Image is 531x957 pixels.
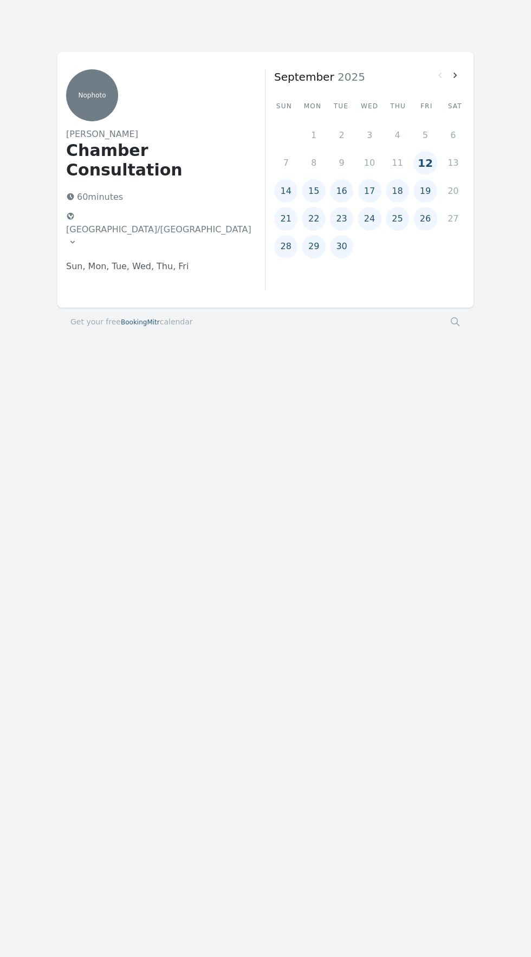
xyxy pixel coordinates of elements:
[442,207,465,230] button: 27
[386,123,409,147] button: 4
[330,207,353,230] button: 23
[274,151,297,174] button: 7
[331,102,351,110] div: Tue
[66,260,248,273] p: Sun, Mon, Tue, Wed, Thu, Fri
[386,151,409,174] button: 11
[445,102,465,110] div: Sat
[66,141,248,180] h1: Chamber Consultation
[70,316,193,327] a: Get your freeBookingMitrcalendar
[413,151,437,174] button: 12
[413,123,437,147] button: 5
[330,151,353,174] button: 9
[274,235,297,258] button: 28
[302,207,325,230] button: 22
[413,179,437,203] button: 19
[413,207,437,230] button: 26
[302,179,325,203] button: 15
[303,102,323,110] div: Mon
[66,128,248,141] h2: [PERSON_NAME]
[302,123,325,147] button: 1
[360,102,380,110] div: Wed
[386,179,409,203] button: 18
[358,179,381,203] button: 17
[274,179,297,203] button: 14
[386,207,409,230] button: 25
[442,151,465,174] button: 13
[66,91,118,100] p: No photo
[334,70,365,83] span: 2025
[388,102,408,110] div: Thu
[358,151,381,174] button: 10
[442,179,465,203] button: 20
[330,235,353,258] button: 30
[442,123,465,147] button: 6
[302,151,325,174] button: 8
[274,102,294,110] div: Sun
[62,188,248,206] p: 60 minutes
[302,235,325,258] button: 29
[358,207,381,230] button: 24
[274,207,297,230] button: 21
[417,102,437,110] div: Fri
[330,123,353,147] button: 2
[121,318,160,326] span: BookingMitr
[62,208,256,251] button: [GEOGRAPHIC_DATA]/[GEOGRAPHIC_DATA]
[274,70,334,83] strong: September
[358,123,381,147] button: 3
[330,179,353,203] button: 16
